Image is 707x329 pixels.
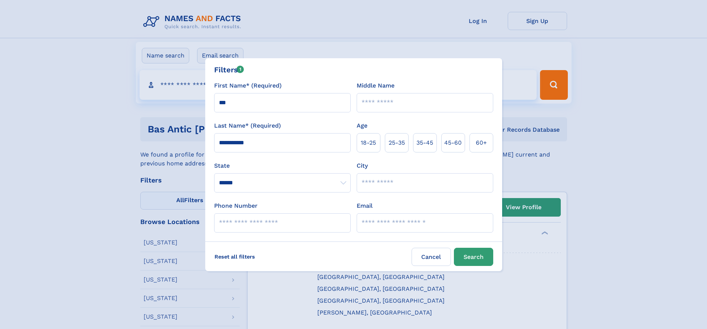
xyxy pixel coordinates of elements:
label: Phone Number [214,201,258,210]
label: Age [357,121,367,130]
label: Cancel [412,248,451,266]
label: Middle Name [357,81,395,90]
div: Filters [214,64,244,75]
label: City [357,161,368,170]
button: Search [454,248,493,266]
label: Email [357,201,373,210]
span: 45‑60 [444,138,462,147]
span: 25‑35 [389,138,405,147]
label: State [214,161,351,170]
label: Reset all filters [210,248,260,266]
label: First Name* (Required) [214,81,282,90]
span: 18‑25 [361,138,376,147]
label: Last Name* (Required) [214,121,281,130]
span: 35‑45 [416,138,433,147]
span: 60+ [476,138,487,147]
